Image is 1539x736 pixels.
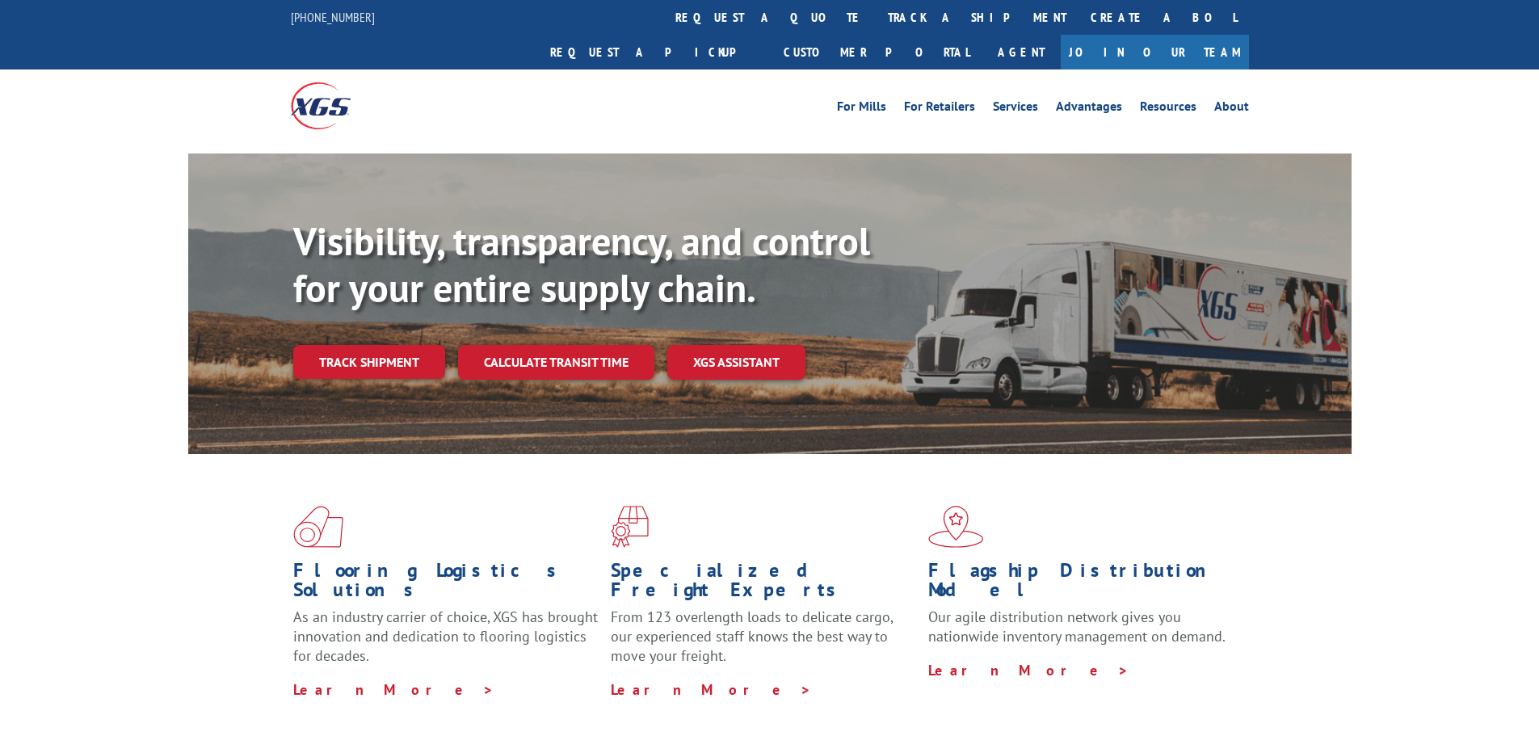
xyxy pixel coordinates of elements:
span: Our agile distribution network gives you nationwide inventory management on demand. [928,608,1226,646]
a: About [1214,100,1249,118]
p: From 123 overlength loads to delicate cargo, our experienced staff knows the best way to move you... [611,608,916,679]
a: Advantages [1056,100,1122,118]
a: Calculate transit time [458,345,654,380]
span: As an industry carrier of choice, XGS has brought innovation and dedication to flooring logistics... [293,608,598,665]
a: Learn More > [293,680,494,699]
a: For Retailers [904,100,975,118]
a: Learn More > [611,680,812,699]
a: Services [993,100,1038,118]
b: Visibility, transparency, and control for your entire supply chain. [293,216,870,313]
a: [PHONE_NUMBER] [291,9,375,25]
a: XGS ASSISTANT [667,345,805,380]
a: Request a pickup [538,35,772,69]
img: xgs-icon-total-supply-chain-intelligence-red [293,506,343,548]
h1: Specialized Freight Experts [611,561,916,608]
a: Customer Portal [772,35,982,69]
a: Join Our Team [1061,35,1249,69]
h1: Flooring Logistics Solutions [293,561,599,608]
a: Agent [982,35,1061,69]
a: Resources [1140,100,1196,118]
a: For Mills [837,100,886,118]
h1: Flagship Distribution Model [928,561,1234,608]
a: Learn More > [928,661,1129,679]
img: xgs-icon-flagship-distribution-model-red [928,506,984,548]
img: xgs-icon-focused-on-flooring-red [611,506,649,548]
a: Track shipment [293,345,445,379]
